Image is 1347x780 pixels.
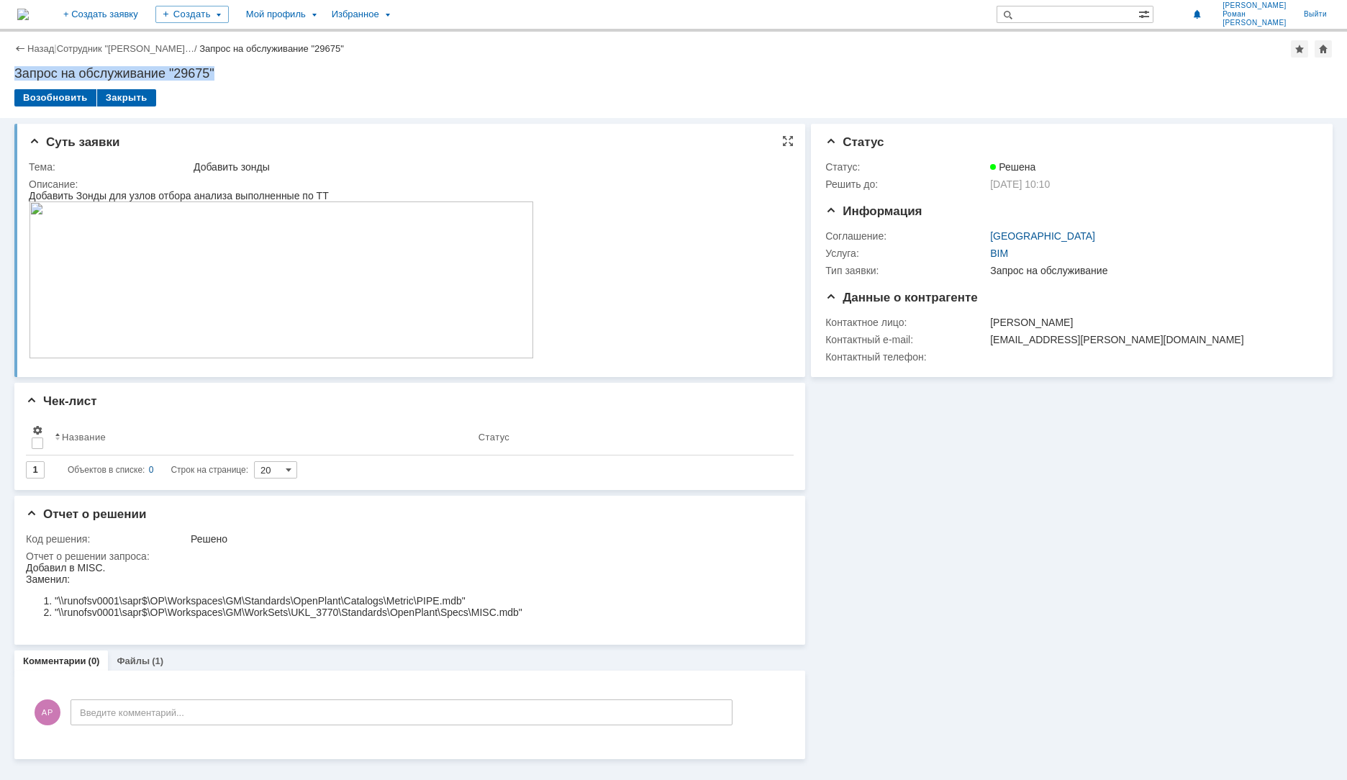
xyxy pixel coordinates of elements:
span: [DATE] 10:10 [990,178,1050,190]
span: Настройки [32,425,43,436]
div: (0) [89,656,100,666]
div: / [57,43,200,54]
div: Контактное лицо: [825,317,987,328]
div: Решено [191,533,784,545]
div: Запрос на обслуживание "29675" [199,43,344,54]
div: На всю страницу [782,135,794,147]
div: Тема: [29,161,191,173]
div: Услуга: [825,248,987,259]
div: Отчет о решении запроса: [26,550,786,562]
div: Статус: [825,161,987,173]
li: "\\runofsv0001\sapr$\OP\Workspaces\GM\WorkSets\UKL_3770\Standards\OpenPlant\Specs\MISC.mdb" [29,45,496,56]
span: Информация [825,204,922,218]
div: Запрос на обслуживание [990,265,1310,276]
span: Чек-лист [26,394,97,408]
span: Роман [1223,10,1287,19]
a: [GEOGRAPHIC_DATA] [990,230,1095,242]
th: Статус [473,419,782,455]
div: Название [62,432,106,443]
div: [PERSON_NAME] [990,317,1310,328]
div: Контактный телефон: [825,351,987,363]
div: 0 [149,461,154,479]
span: АР [35,699,60,725]
span: Суть заявки [29,135,119,149]
div: Решить до: [825,178,987,190]
div: [EMAIL_ADDRESS][PERSON_NAME][DOMAIN_NAME] [990,334,1310,345]
span: Решена [990,161,1035,173]
span: Статус [825,135,884,149]
div: Запрос на обслуживание "29675" [14,66,1333,81]
img: logo [17,9,29,20]
span: [PERSON_NAME] [1223,1,1287,10]
a: BIM [990,248,1008,259]
th: Название [49,419,473,455]
div: Сделать домашней страницей [1315,40,1332,58]
a: Назад [27,43,54,54]
span: Расширенный поиск [1138,6,1153,20]
div: Создать [155,6,229,23]
a: Комментарии [23,656,86,666]
div: Добавить зонды [194,161,784,173]
span: Данные о контрагенте [825,291,978,304]
div: | [54,42,56,53]
div: Статус [479,432,509,443]
li: "\\runofsv0001\sapr$\OP\Workspaces\GM\Standards\OpenPlant\Catalogs\Metric\PIPE.mdb" [29,33,496,45]
div: (1) [152,656,163,666]
a: Файлы [117,656,150,666]
div: Соглашение: [825,230,987,242]
div: Контактный e-mail: [825,334,987,345]
div: Тип заявки: [825,265,987,276]
div: Добавить в избранное [1291,40,1308,58]
div: Описание: [29,178,786,190]
div: Код решения: [26,533,188,545]
span: Отчет о решении [26,507,146,521]
span: [PERSON_NAME] [1223,19,1287,27]
span: Объектов в списке: [68,465,145,475]
i: Строк на странице: [68,461,248,479]
a: Сотрудник "[PERSON_NAME]… [57,43,194,54]
a: Перейти на домашнюю страницу [17,9,29,20]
